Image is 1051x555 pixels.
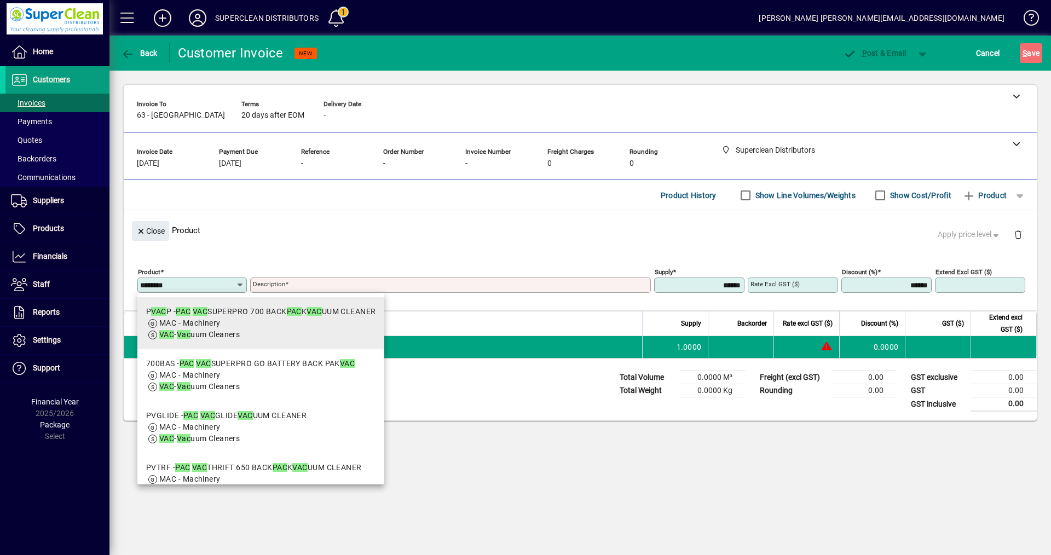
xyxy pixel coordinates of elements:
[750,280,800,288] mat-label: Rate excl GST ($)
[862,49,867,57] span: P
[839,336,905,358] td: 0.0000
[5,131,109,149] a: Quotes
[215,9,319,27] div: SUPERCLEAN DISTRIBUTORS
[547,159,552,168] span: 0
[935,268,992,276] mat-label: Extend excl GST ($)
[121,49,158,57] span: Back
[33,336,61,344] span: Settings
[200,411,215,420] em: VAC
[614,371,680,384] td: Total Volume
[192,463,207,472] em: VAC
[178,44,284,62] div: Customer Invoice
[680,384,746,397] td: 0.0000 Kg
[905,397,971,411] td: GST inclusive
[973,43,1003,63] button: Cancel
[5,243,109,270] a: Financials
[905,384,971,397] td: GST
[118,43,160,63] button: Back
[680,371,746,384] td: 0.0000 M³
[177,434,190,443] em: Vac
[137,401,384,453] mat-option: PVGLIDE - PAC VAC GLIDE VACUUM CLEANER
[33,308,60,316] span: Reports
[196,359,211,368] em: VAC
[151,307,166,316] em: VAC
[159,319,221,327] span: MAC - Machinery
[176,307,190,316] em: PAC
[5,187,109,215] a: Suppliers
[159,371,221,379] span: MAC - Machinery
[146,410,307,421] div: PVGLIDE - GLIDE UUM CLEANER
[783,317,833,329] span: Rate excl GST ($)
[340,359,355,368] em: VAC
[292,463,307,472] em: VAC
[1005,229,1031,239] app-page-header-button: Delete
[159,382,174,391] em: VAC
[838,43,912,63] button: Post & Email
[11,99,45,107] span: Invoices
[5,271,109,298] a: Staff
[301,159,303,168] span: -
[159,423,221,431] span: MAC - Machinery
[137,111,225,120] span: 63 - [GEOGRAPHIC_DATA]
[33,224,64,233] span: Products
[146,306,376,317] div: P P - SUPERPRO 700 BACK K UUM CLEANER
[888,190,951,201] label: Show Cost/Profit
[942,317,964,329] span: GST ($)
[124,210,1037,250] div: Product
[5,299,109,326] a: Reports
[273,463,287,472] em: PAC
[976,44,1000,62] span: Cancel
[737,317,767,329] span: Backorder
[971,384,1037,397] td: 0.00
[754,371,831,384] td: Freight (excl GST)
[287,307,302,316] em: PAC
[842,268,877,276] mat-label: Discount (%)
[31,397,79,406] span: Financial Year
[1023,49,1027,57] span: S
[5,38,109,66] a: Home
[971,371,1037,384] td: 0.00
[831,371,897,384] td: 0.00
[753,190,856,201] label: Show Line Volumes/Weights
[5,215,109,242] a: Products
[11,117,52,126] span: Payments
[5,94,109,112] a: Invoices
[5,149,109,168] a: Backorders
[159,330,240,339] span: - uum Cleaners
[5,168,109,187] a: Communications
[11,154,56,163] span: Backorders
[137,159,159,168] span: [DATE]
[656,186,721,205] button: Product History
[180,359,194,368] em: PAC
[831,384,897,397] td: 0.00
[159,382,240,391] span: - uum Cleaners
[905,371,971,384] td: GST exclusive
[129,226,172,235] app-page-header-button: Close
[159,434,240,443] span: - uum Cleaners
[299,50,313,57] span: NEW
[759,9,1004,27] div: [PERSON_NAME] [PERSON_NAME][EMAIL_ADDRESS][DOMAIN_NAME]
[630,159,634,168] span: 0
[183,411,198,420] em: PAC
[137,297,384,349] mat-option: PVACP - PAC VAC SUPERPRO 700 BACK PACK VACUUM CLEANER
[146,358,355,369] div: 700BAS - SUPERPRO GO BATTERY BACK PAK
[677,342,702,352] span: 1.0000
[138,268,160,276] mat-label: Product
[11,136,42,144] span: Quotes
[938,229,1001,240] span: Apply price level
[465,159,467,168] span: -
[971,397,1037,411] td: 0.00
[861,317,898,329] span: Discount (%)
[655,268,673,276] mat-label: Supply
[177,382,190,391] em: Vac
[1020,43,1042,63] button: Save
[145,8,180,28] button: Add
[5,112,109,131] a: Payments
[307,307,321,316] em: VAC
[132,221,169,241] button: Close
[146,462,362,473] div: PVTRF - THRIFT 650 BACK K UUM CLEANER
[180,8,215,28] button: Profile
[754,384,831,397] td: Rounding
[33,252,67,261] span: Financials
[159,475,221,483] span: MAC - Machinery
